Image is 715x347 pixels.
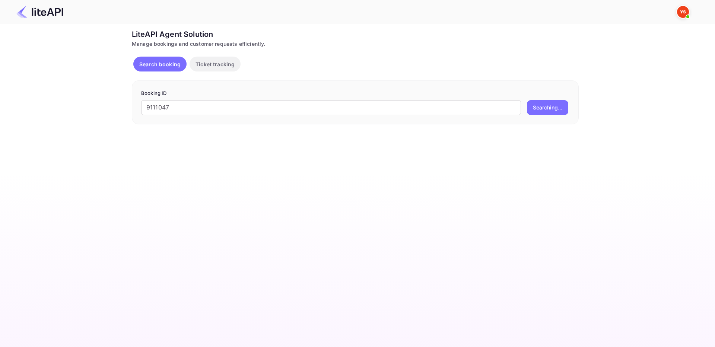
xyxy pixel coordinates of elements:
p: Booking ID [141,90,569,97]
div: LiteAPI Agent Solution [132,29,579,40]
img: Yandex Support [677,6,689,18]
div: Manage bookings and customer requests efficiently. [132,40,579,48]
p: Search booking [139,60,181,68]
input: Enter Booking ID (e.g., 63782194) [141,100,521,115]
p: Ticket tracking [196,60,235,68]
button: Searching... [527,100,568,115]
img: LiteAPI Logo [16,6,63,18]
